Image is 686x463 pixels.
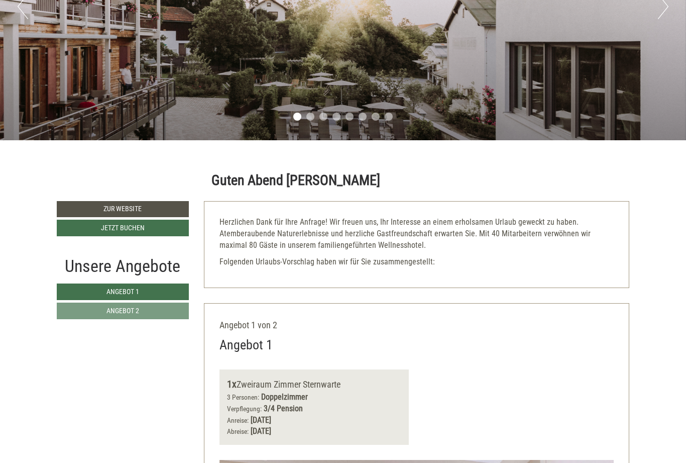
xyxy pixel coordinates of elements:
[251,415,271,425] b: [DATE]
[219,256,614,268] p: Folgenden Urlaubs-Vorschlag haben wir für Sie zusammengestellt:
[227,405,262,413] small: Verpflegung:
[219,217,614,251] p: Herzlichen Dank für Ihre Anfrage! Wir freuen uns, Ihr Interesse an einem erholsamen Urlaub geweck...
[106,288,139,296] span: Angebot 1
[227,393,259,401] small: 3 Personen:
[227,427,249,435] small: Abreise:
[211,173,380,189] h1: Guten Abend [PERSON_NAME]
[227,377,402,392] div: Zweiraum Zimmer Sternwarte
[227,378,237,390] b: 1x
[227,416,249,424] small: Anreise:
[57,201,189,217] a: Zur Website
[219,320,277,330] span: Angebot 1 von 2
[264,404,303,413] b: 3/4 Pension
[57,254,189,279] div: Unsere Angebote
[261,392,308,402] b: Doppelzimmer
[57,220,189,236] a: Jetzt buchen
[219,336,273,354] div: Angebot 1
[251,426,271,436] b: [DATE]
[106,307,139,315] span: Angebot 2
